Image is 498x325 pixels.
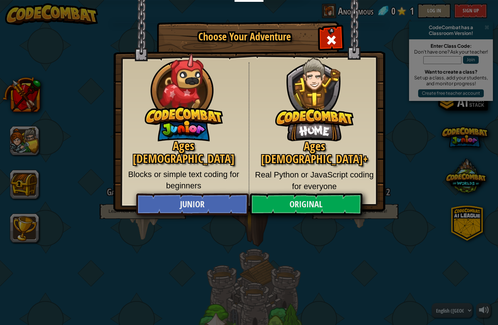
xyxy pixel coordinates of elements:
[145,48,223,141] img: CodeCombat Junior hero character
[124,169,243,192] p: Blocks or simple text coding for beginners
[250,193,362,215] a: Original
[255,169,374,192] p: Real Python or JavaScript coding for everyone
[275,46,354,141] img: CodeCombat Original hero character
[124,140,243,165] h2: Ages [DEMOGRAPHIC_DATA]
[170,31,319,43] h1: Choose Your Adventure
[136,193,248,215] a: Junior
[255,140,374,165] h2: Ages [DEMOGRAPHIC_DATA]+
[320,28,343,51] div: Close modal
